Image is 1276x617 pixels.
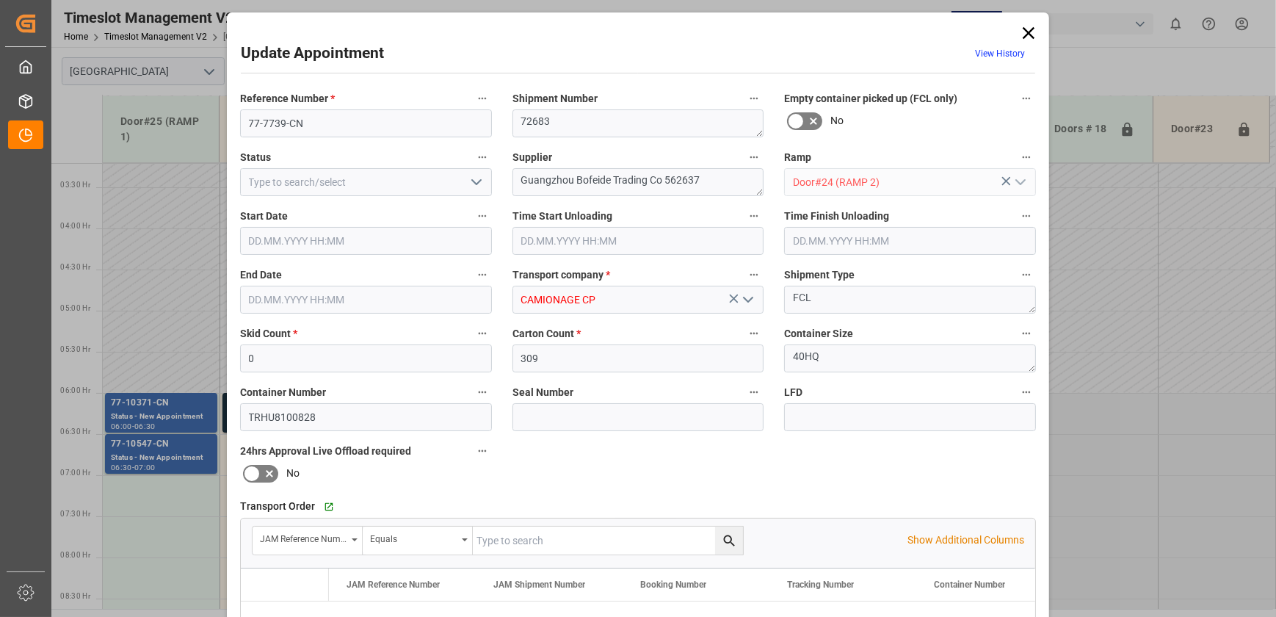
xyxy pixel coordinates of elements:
[241,42,384,65] h2: Update Appointment
[473,527,743,555] input: Type to search
[240,150,271,165] span: Status
[240,499,315,514] span: Transport Order
[784,91,957,107] span: Empty container picked up (FCL only)
[640,580,706,590] span: Booking Number
[1017,265,1036,284] button: Shipment Type
[253,527,363,555] button: open menu
[512,91,598,107] span: Shipment Number
[512,227,764,255] input: DD.MM.YYYY HH:MM
[1017,89,1036,108] button: Empty container picked up (FCL only)
[363,527,473,555] button: open menu
[473,89,492,108] button: Reference Number *
[473,324,492,343] button: Skid Count *
[1017,383,1036,402] button: LFD
[240,385,326,400] span: Container Number
[784,150,811,165] span: Ramp
[744,265,764,284] button: Transport company *
[784,385,802,400] span: LFD
[784,227,1036,255] input: DD.MM.YYYY HH:MM
[784,267,855,283] span: Shipment Type
[347,580,440,590] span: JAM Reference Number
[784,326,853,342] span: Container Size
[744,324,764,343] button: Carton Count *
[240,227,492,255] input: DD.MM.YYYY HH:MM
[260,529,347,546] div: JAM Reference Number
[787,580,854,590] span: Tracking Number
[975,48,1025,59] a: View History
[512,209,612,224] span: Time Start Unloading
[784,344,1036,372] textarea: 40HQ
[512,326,581,342] span: Carton Count
[784,168,1036,196] input: Type to search/select
[512,385,573,400] span: Seal Number
[473,148,492,167] button: Status
[240,91,335,107] span: Reference Number
[473,441,492,461] button: 24hrs Approval Live Offload required
[1017,148,1036,167] button: Ramp
[512,267,610,283] span: Transport company
[736,289,758,311] button: open menu
[784,286,1036,314] textarea: FCL
[240,209,288,224] span: Start Date
[512,168,764,196] textarea: Guangzhou Bofeide Trading Co 562637
[240,444,411,459] span: 24hrs Approval Live Offload required
[286,466,300,481] span: No
[240,326,297,342] span: Skid Count
[1017,324,1036,343] button: Container Size
[784,209,889,224] span: Time Finish Unloading
[744,148,764,167] button: Supplier
[830,113,844,129] span: No
[240,168,492,196] input: Type to search/select
[715,527,743,555] button: search button
[473,265,492,284] button: End Date
[240,286,492,314] input: DD.MM.YYYY HH:MM
[240,267,282,283] span: End Date
[1008,171,1030,194] button: open menu
[512,150,552,165] span: Supplier
[907,533,1024,548] p: Show Additional Columns
[744,383,764,402] button: Seal Number
[464,171,486,194] button: open menu
[1017,206,1036,225] button: Time Finish Unloading
[934,580,1005,590] span: Container Number
[473,383,492,402] button: Container Number
[512,109,764,137] textarea: 72683
[744,206,764,225] button: Time Start Unloading
[473,206,492,225] button: Start Date
[493,580,585,590] span: JAM Shipment Number
[370,529,457,546] div: Equals
[744,89,764,108] button: Shipment Number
